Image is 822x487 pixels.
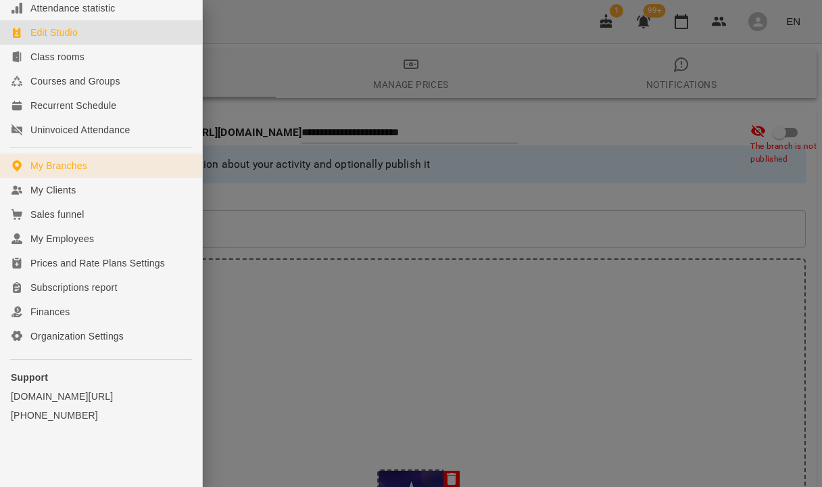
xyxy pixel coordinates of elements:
div: Prices and Rate Plans Settings [30,256,165,270]
div: Courses and Groups [30,74,120,88]
div: My Branches [30,159,87,172]
div: Sales funnel [30,208,84,221]
div: Edit Studio [30,26,78,39]
div: Attendance statistic [30,1,115,15]
div: My Employees [30,232,94,246]
div: My Clients [30,183,76,197]
div: Recurrent Schedule [30,99,116,112]
a: [DOMAIN_NAME][URL] [11,390,191,403]
a: [PHONE_NUMBER] [11,409,191,422]
div: Class rooms [30,50,84,64]
div: Finances [30,305,70,319]
div: Subscriptions report [30,281,118,294]
div: Organization Settings [30,329,124,343]
p: Support [11,371,191,384]
div: Uninvoiced Attendance [30,123,130,137]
